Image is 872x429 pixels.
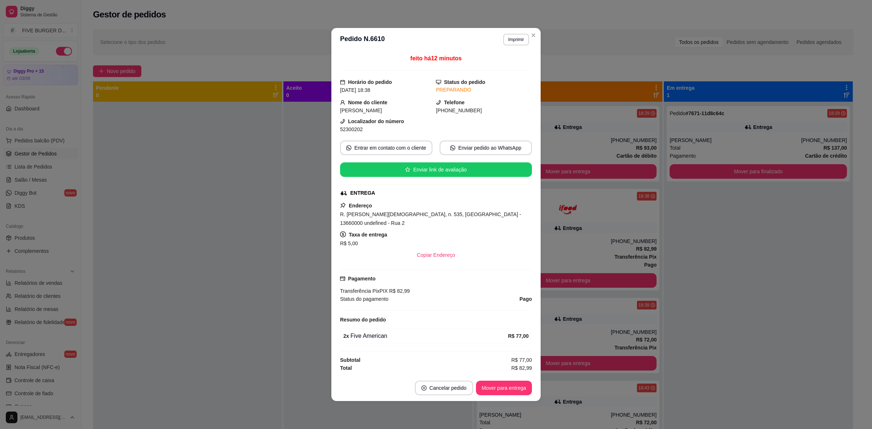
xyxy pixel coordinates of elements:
span: Status do pagamento [340,295,388,303]
span: whats-app [450,145,455,150]
button: whats-appEnviar pedido ao WhatsApp [440,141,532,155]
strong: Horário do pedido [348,79,392,85]
div: Five American [343,332,508,340]
strong: Resumo do pedido [340,317,386,323]
strong: Taxa de entrega [349,232,387,238]
strong: 2 x [343,333,349,339]
strong: Total [340,365,352,371]
span: close-circle [421,385,427,390]
span: R$ 5,00 [340,240,358,246]
strong: Pago [520,296,532,302]
div: PREPARANDO [436,86,532,94]
strong: Endereço [349,203,372,209]
span: credit-card [340,276,345,281]
button: starEnviar link de avaliação [340,162,532,177]
button: whats-appEntrar em contato com o cliente [340,141,432,155]
strong: Subtotal [340,357,360,363]
span: R$ 82,99 [511,364,532,372]
span: R. [PERSON_NAME][DEMOGRAPHIC_DATA], n. 535, [GEOGRAPHIC_DATA] - 13660000 undefined - Rua 2 [340,211,521,226]
span: calendar [340,80,345,85]
button: close-circleCancelar pedido [415,381,473,395]
h3: Pedido N. 6610 [340,34,385,45]
strong: Localizador do número [348,118,404,124]
span: pushpin [340,202,346,208]
span: phone [436,100,441,105]
span: R$ 82,99 [388,288,410,294]
span: whats-app [346,145,351,150]
strong: R$ 77,00 [508,333,529,339]
span: star [405,167,410,172]
strong: Nome do cliente [348,100,387,105]
button: Copiar Endereço [411,248,461,262]
button: Mover para entrega [476,381,532,395]
span: [DATE] 18:38 [340,87,370,93]
span: Transferência Pix PIX [340,288,388,294]
div: ENTREGA [350,189,375,197]
span: user [340,100,345,105]
span: [PERSON_NAME] [340,108,382,113]
span: feito há 12 minutos [410,55,461,61]
span: dollar [340,231,346,237]
span: [PHONE_NUMBER] [436,108,482,113]
span: desktop [436,80,441,85]
strong: Pagamento [348,276,375,282]
strong: Status do pedido [444,79,485,85]
button: Close [528,29,539,41]
strong: Telefone [444,100,465,105]
span: phone [340,119,345,124]
span: R$ 77,00 [511,356,532,364]
span: 52300202 [340,126,363,132]
button: Imprimir [503,34,529,45]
